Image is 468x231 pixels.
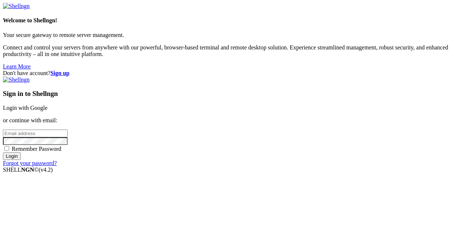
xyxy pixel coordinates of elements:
span: 4.2.0 [39,167,53,173]
p: Connect and control your servers from anywhere with our powerful, browser-based terminal and remo... [3,44,465,57]
input: Email address [3,130,68,137]
a: Login with Google [3,105,48,111]
input: Remember Password [4,146,9,151]
a: Forgot your password? [3,160,57,166]
span: SHELL © [3,167,53,173]
h4: Welcome to Shellngn! [3,17,465,24]
img: Shellngn [3,3,30,10]
h3: Sign in to Shellngn [3,90,465,98]
a: Sign up [50,70,69,76]
input: Login [3,152,21,160]
p: Your secure gateway to remote server management. [3,32,465,38]
img: Shellngn [3,77,30,83]
div: Don't have account? [3,70,465,77]
p: or continue with email: [3,117,465,124]
b: NGN [21,167,34,173]
a: Learn More [3,63,31,70]
span: Remember Password [12,146,61,152]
